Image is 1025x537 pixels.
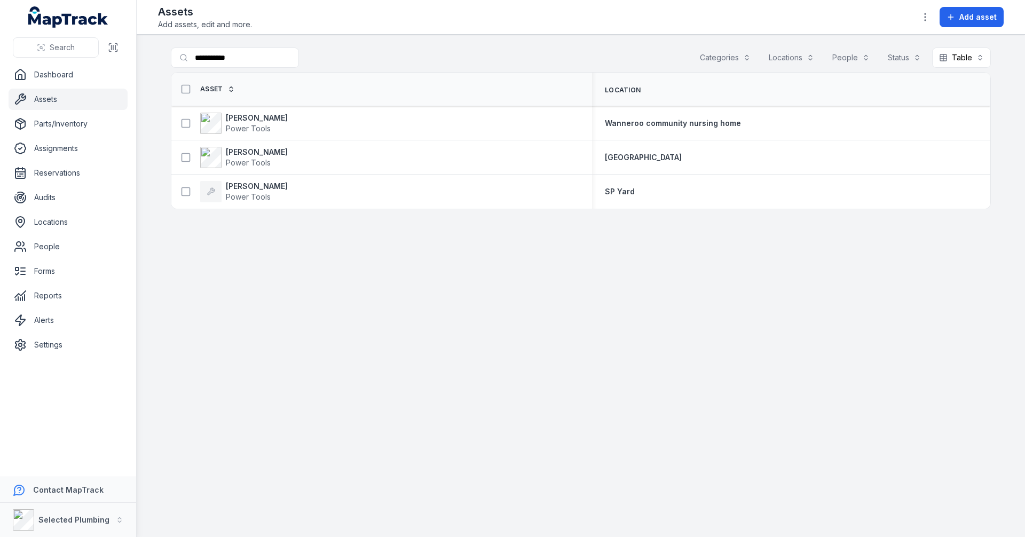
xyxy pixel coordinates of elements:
a: MapTrack [28,6,108,28]
button: Table [932,48,991,68]
span: Power Tools [226,124,271,133]
a: Reports [9,285,128,306]
span: SP Yard [605,187,635,196]
span: Add asset [959,12,997,22]
button: People [825,48,877,68]
a: Forms [9,260,128,282]
a: Parts/Inventory [9,113,128,135]
span: Power Tools [226,192,271,201]
a: [GEOGRAPHIC_DATA] [605,152,682,163]
button: Locations [762,48,821,68]
a: Locations [9,211,128,233]
a: Reservations [9,162,128,184]
a: Alerts [9,310,128,331]
strong: [PERSON_NAME] [226,181,288,192]
span: Power Tools [226,158,271,167]
button: Categories [693,48,758,68]
strong: Selected Plumbing [38,515,109,524]
a: [PERSON_NAME]Power Tools [200,147,288,168]
strong: Contact MapTrack [33,485,104,494]
a: Assignments [9,138,128,159]
a: Wanneroo community nursing home [605,118,741,129]
a: SP Yard [605,186,635,197]
a: People [9,236,128,257]
a: Settings [9,334,128,356]
span: Location [605,86,641,94]
a: Assets [9,89,128,110]
a: [PERSON_NAME]Power Tools [200,113,288,134]
h2: Assets [158,4,252,19]
strong: [PERSON_NAME] [226,147,288,157]
button: Status [881,48,928,68]
span: [GEOGRAPHIC_DATA] [605,153,682,162]
button: Search [13,37,99,58]
a: Audits [9,187,128,208]
span: Search [50,42,75,53]
a: [PERSON_NAME]Power Tools [200,181,288,202]
span: Wanneroo community nursing home [605,119,741,128]
span: Asset [200,85,223,93]
a: Asset [200,85,235,93]
a: Dashboard [9,64,128,85]
button: Add asset [940,7,1004,27]
strong: [PERSON_NAME] [226,113,288,123]
span: Add assets, edit and more. [158,19,252,30]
